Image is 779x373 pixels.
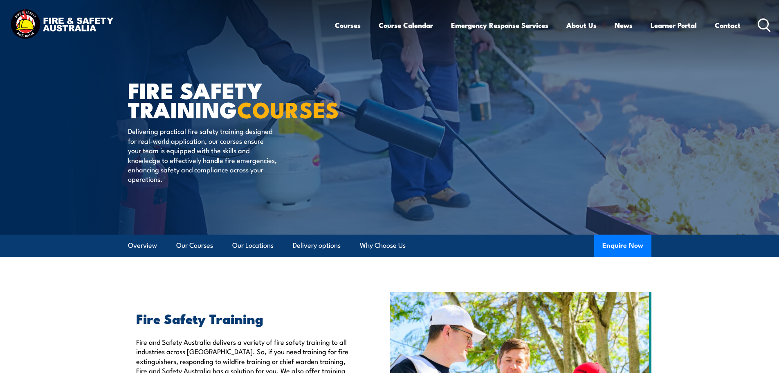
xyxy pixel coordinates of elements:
[651,14,697,36] a: Learner Portal
[715,14,741,36] a: Contact
[128,235,157,256] a: Overview
[451,14,548,36] a: Emergency Response Services
[360,235,406,256] a: Why Choose Us
[136,312,352,324] h2: Fire Safety Training
[594,235,651,257] button: Enquire Now
[128,80,330,118] h1: FIRE SAFETY TRAINING
[379,14,433,36] a: Course Calendar
[237,92,339,126] strong: COURSES
[566,14,597,36] a: About Us
[293,235,341,256] a: Delivery options
[232,235,274,256] a: Our Locations
[615,14,633,36] a: News
[176,235,213,256] a: Our Courses
[128,126,277,183] p: Delivering practical fire safety training designed for real-world application, our courses ensure...
[335,14,361,36] a: Courses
